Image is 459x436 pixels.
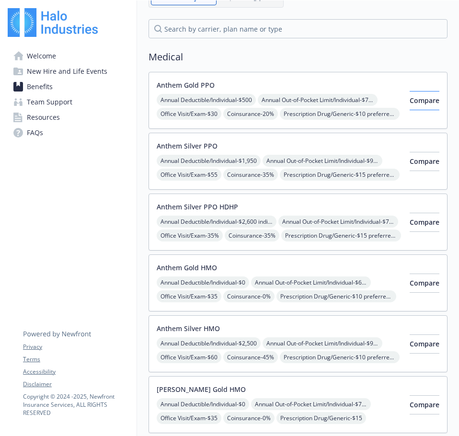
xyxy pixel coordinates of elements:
span: Coinsurance - 35% [223,169,278,181]
span: Prescription Drug/Generic - $15 [276,412,366,424]
button: Compare [410,274,439,293]
button: Compare [410,91,439,110]
span: Team Support [27,94,72,110]
button: Anthem Silver PPO [157,141,218,151]
a: Welcome [8,48,129,64]
button: Compare [410,213,439,232]
span: Annual Out-of-Pocket Limit/Individual - $6,750 [251,276,371,288]
span: Prescription Drug/Generic - $10 preferred; $20 retail [280,351,400,363]
span: Annual Out-of-Pocket Limit/Individual - $7,050 [278,216,398,228]
a: Benefits [8,79,129,94]
a: Accessibility [23,367,128,376]
span: Coinsurance - 20% [223,108,278,120]
span: Annual Deductible/Individual - $2,600 individual;$3,300/ member [157,216,276,228]
span: Compare [410,218,439,227]
a: New Hire and Life Events [8,64,129,79]
button: Anthem Silver PPO HDHP [157,202,238,212]
span: Annual Out-of-Pocket Limit/Individual - $9,100 [263,337,382,349]
span: Compare [410,339,439,348]
button: Compare [410,152,439,171]
span: Annual Deductible/Individual - $500 [157,94,256,106]
span: Annual Out-of-Pocket Limit/Individual - $9,100 [263,155,382,167]
span: Office Visit/Exam - 35% [157,229,223,241]
span: Office Visit/Exam - $30 [157,108,221,120]
span: Annual Deductible/Individual - $0 [157,398,249,410]
span: Office Visit/Exam - $60 [157,351,221,363]
h2: Medical [149,50,448,64]
a: FAQs [8,125,129,140]
span: FAQs [27,125,43,140]
span: Prescription Drug/Generic - $10 preferred; $20 retail [280,108,400,120]
span: Coinsurance - 35% [225,229,279,241]
a: Privacy [23,343,128,351]
a: Resources [8,110,129,125]
span: Annual Deductible/Individual - $0 [157,276,249,288]
span: Prescription Drug/Generic - $15 preferred; $20 retail [280,169,400,181]
span: Prescription Drug/Generic - $15 preferred; $20 retail [281,229,401,241]
span: Annual Deductible/Individual - $1,950 [157,155,261,167]
span: Office Visit/Exam - $35 [157,412,221,424]
button: Anthem Silver HMO [157,323,220,333]
button: Compare [410,334,439,354]
span: Prescription Drug/Generic - $10 preferred; $20 retail [276,290,396,302]
a: Team Support [8,94,129,110]
span: Annual Out-of-Pocket Limit/Individual - $7,700 [251,398,371,410]
span: Benefits [27,79,53,94]
span: Welcome [27,48,56,64]
span: Compare [410,96,439,105]
a: Terms [23,355,128,364]
span: Compare [410,278,439,287]
button: Anthem Gold PPO [157,80,215,90]
span: Compare [410,400,439,409]
span: Compare [410,157,439,166]
button: Compare [410,395,439,414]
span: Annual Deductible/Individual - $2,500 [157,337,261,349]
span: Office Visit/Exam - $55 [157,169,221,181]
a: Disclaimer [23,380,128,389]
button: [PERSON_NAME] Gold HMO [157,384,246,394]
span: Annual Out-of-Pocket Limit/Individual - $7,900 [258,94,378,106]
span: Coinsurance - 0% [223,290,275,302]
span: Office Visit/Exam - $35 [157,290,221,302]
p: Copyright © 2024 - 2025 , Newfront Insurance Services, ALL RIGHTS RESERVED [23,392,128,417]
span: Resources [27,110,60,125]
span: Coinsurance - 0% [223,412,275,424]
span: New Hire and Life Events [27,64,107,79]
span: Coinsurance - 45% [223,351,278,363]
input: search by carrier, plan name or type [149,19,448,38]
button: Anthem Gold HMO [157,263,217,273]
